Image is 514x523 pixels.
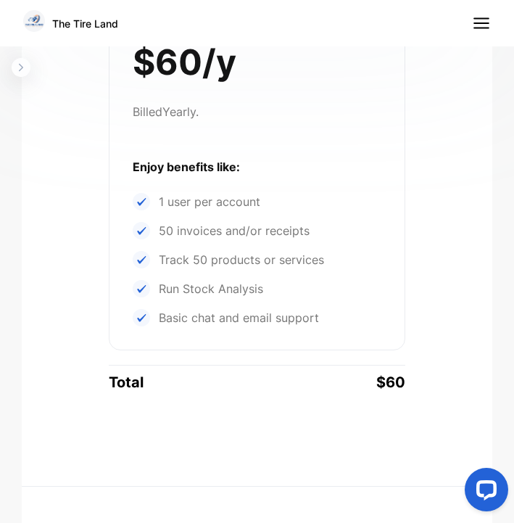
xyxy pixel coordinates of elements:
p: 1 user per account [159,193,260,210]
p: Enjoy benefits like: [133,158,382,176]
p: Basic chat and email support [159,309,319,326]
img: Logo [23,10,45,32]
p: Run Stock Analysis [159,280,263,297]
p: Track 50 products or services [159,251,324,268]
h1: $60/y [133,36,382,88]
p: Total [109,371,144,393]
p: Billed Yearly . [133,103,382,120]
p: The Tire Land [52,16,118,31]
p: 50 invoices and/or receipts [159,222,310,239]
p: $60 [376,371,405,393]
iframe: LiveChat chat widget [453,462,514,523]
